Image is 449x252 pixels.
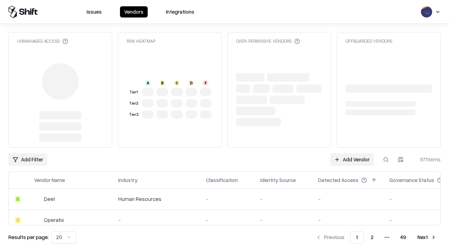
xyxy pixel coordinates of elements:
div: C [14,217,21,224]
div: Identity Source [260,176,296,184]
p: Results per page: [8,233,49,241]
div: Offboarded Vendors [346,38,392,44]
div: - [118,216,195,224]
div: B [14,196,21,203]
div: D [188,80,194,86]
div: Classification [206,176,238,184]
button: 1 [350,231,364,244]
div: - [206,216,249,224]
div: - [318,195,378,203]
div: Risk Heatmap [127,38,155,44]
div: A [145,80,151,86]
button: Issues [82,6,106,17]
div: Industry [118,176,138,184]
img: Deel [34,196,41,203]
button: Vendors [120,6,148,17]
nav: pagination [311,231,441,244]
button: Integrations [162,6,199,17]
div: 971 items [413,156,441,163]
div: Tier 1 [128,89,139,95]
div: Detected Access [318,176,358,184]
div: C [174,80,180,86]
div: Over-Permissive Vendors [236,38,300,44]
img: Operatix [34,217,41,224]
div: Deel [44,195,55,203]
button: Next [413,231,441,244]
button: 2 [365,231,379,244]
div: Unmanaged Access [17,38,68,44]
a: Add Vendor [330,153,374,166]
div: - [206,195,249,203]
button: Add Filter [8,153,47,166]
div: Tier 2 [128,100,139,106]
div: Tier 3 [128,112,139,118]
div: Governance Status [389,176,434,184]
div: Operatix [44,216,64,224]
div: - [260,195,307,203]
div: B [160,80,165,86]
div: Human Resources [118,195,195,203]
div: - [260,216,307,224]
div: Vendor Name [34,176,65,184]
button: 49 [395,231,412,244]
div: - [318,216,378,224]
div: F [203,80,208,86]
